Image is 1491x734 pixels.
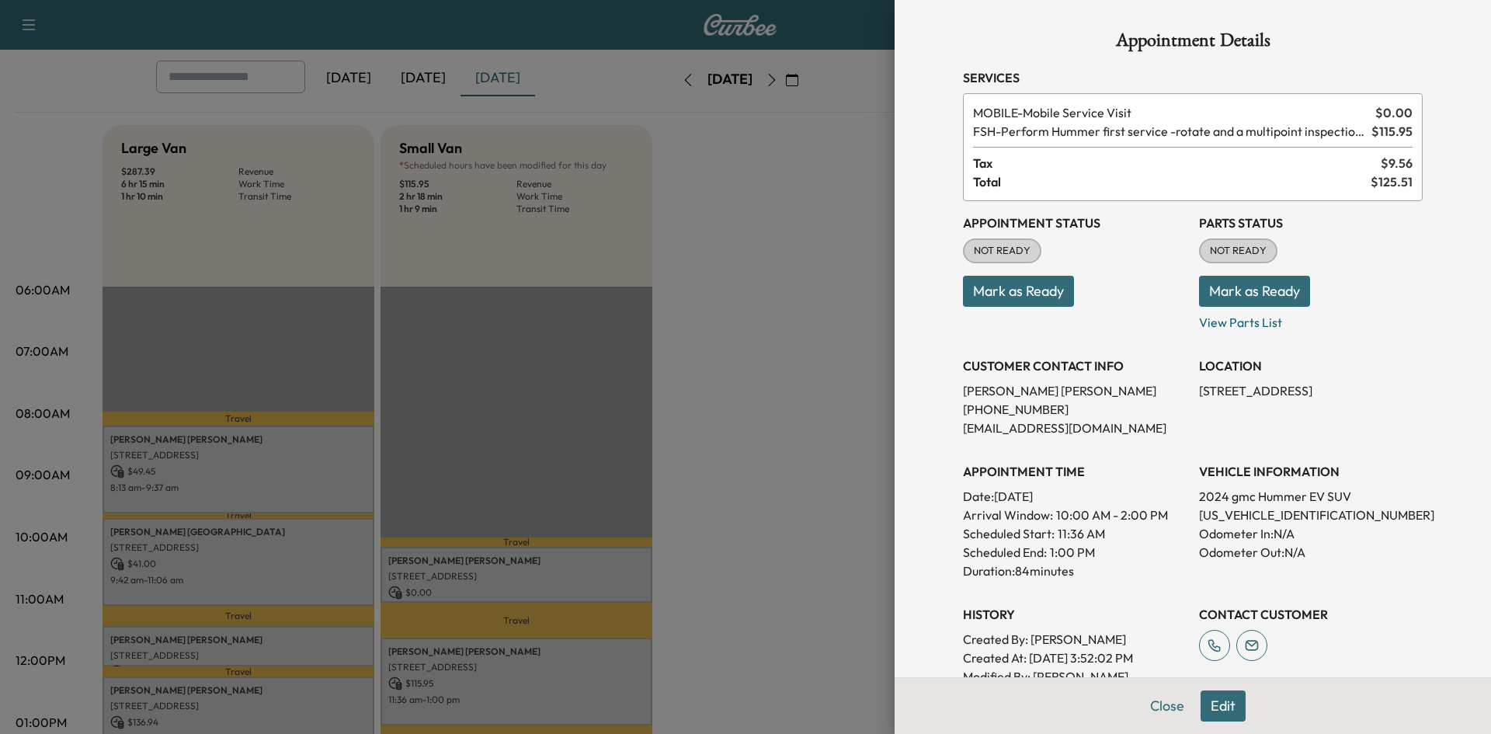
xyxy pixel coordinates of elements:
h3: CUSTOMER CONTACT INFO [963,357,1187,375]
span: $ 9.56 [1381,154,1413,172]
h3: VEHICLE INFORMATION [1199,462,1423,481]
span: NOT READY [964,243,1040,259]
p: Modified By : [PERSON_NAME] [963,667,1187,686]
span: 10:00 AM - 2:00 PM [1056,506,1168,524]
h3: Appointment Status [963,214,1187,232]
p: View Parts List [1199,307,1423,332]
span: Total [973,172,1371,191]
p: Scheduled End: [963,543,1047,562]
p: [PERSON_NAME] [PERSON_NAME] [963,381,1187,400]
p: [EMAIL_ADDRESS][DOMAIN_NAME] [963,419,1187,437]
p: Odometer In: N/A [1199,524,1423,543]
p: Odometer Out: N/A [1199,543,1423,562]
p: 1:00 PM [1050,543,1095,562]
h3: Services [963,68,1423,87]
p: 11:36 AM [1058,524,1105,543]
p: Date: [DATE] [963,487,1187,506]
span: $ 115.95 [1371,122,1413,141]
p: [US_VEHICLE_IDENTIFICATION_NUMBER] [1199,506,1423,524]
button: Close [1140,691,1194,722]
p: Created At : [DATE] 3:52:02 PM [963,649,1187,667]
h1: Appointment Details [963,31,1423,56]
h3: History [963,605,1187,624]
span: NOT READY [1201,243,1276,259]
h3: APPOINTMENT TIME [963,462,1187,481]
span: Mobile Service Visit [973,103,1369,122]
h3: CONTACT CUSTOMER [1199,605,1423,624]
h3: Parts Status [1199,214,1423,232]
button: Edit [1201,691,1246,722]
p: Created By : [PERSON_NAME] [963,630,1187,649]
p: [STREET_ADDRESS] [1199,381,1423,400]
span: Perform Hummer first service -rotate and a multipoint inspection. [973,122,1365,141]
p: Scheduled Start: [963,524,1055,543]
span: $ 125.51 [1371,172,1413,191]
span: $ 0.00 [1375,103,1413,122]
button: Mark as Ready [963,276,1074,307]
h3: LOCATION [1199,357,1423,375]
span: Tax [973,154,1381,172]
p: 2024 gmc Hummer EV SUV [1199,487,1423,506]
button: Mark as Ready [1199,276,1310,307]
p: [PHONE_NUMBER] [963,400,1187,419]
p: Arrival Window: [963,506,1187,524]
p: Duration: 84 minutes [963,562,1187,580]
